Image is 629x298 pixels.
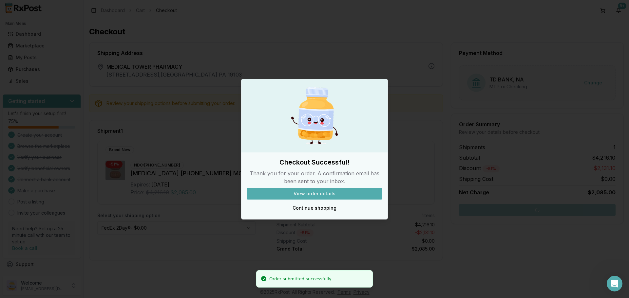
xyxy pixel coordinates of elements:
[247,188,382,200] button: View order details
[283,84,346,147] img: Happy Pill Bottle
[247,169,382,185] p: Thank you for your order. A confirmation email has been sent to your inbox.
[247,202,382,214] button: Continue shopping
[607,276,622,291] iframe: Intercom live chat
[247,158,382,167] h2: Checkout Successful!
